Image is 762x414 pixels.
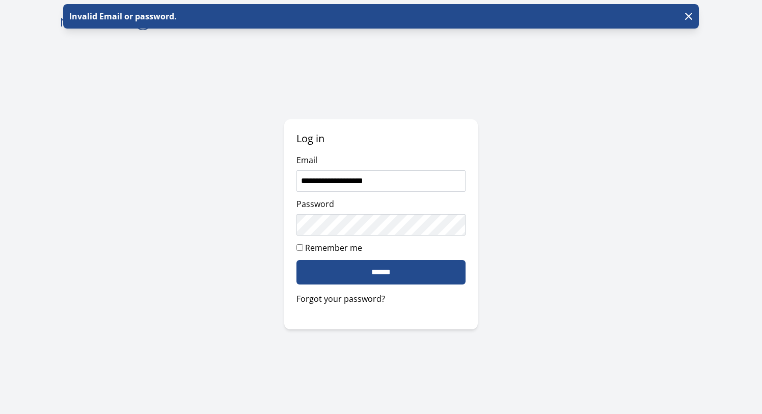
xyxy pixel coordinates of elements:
h2: Log in [296,132,466,146]
p: Invalid Email or password. [67,10,177,22]
label: Email [296,154,317,166]
label: Password [296,198,334,210]
a: Forgot your password? [296,293,466,305]
label: Remember me [305,242,362,253]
